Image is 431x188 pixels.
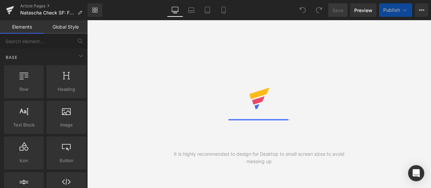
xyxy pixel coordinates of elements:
[215,3,232,17] a: Mobile
[332,7,343,14] span: Save
[5,54,18,61] span: Base
[312,3,326,17] button: Redo
[183,3,199,17] a: Laptop
[167,3,183,17] a: Desktop
[173,150,345,165] div: It is highly recommended to design for Desktop to small screen sizes to avoid messing up
[48,121,84,128] span: Image
[48,157,84,164] span: Button
[296,3,309,17] button: Undo
[88,3,102,17] a: New Library
[383,7,400,13] span: Publish
[48,86,84,93] span: Heading
[20,10,75,15] span: Natascha Check SF: Frizzfreie Locken über Nacht: Die besten Tipps für eine perfekte Morgenfrisur
[350,3,376,17] a: Preview
[199,3,215,17] a: Tablet
[6,157,42,164] span: Icon
[408,165,424,181] div: Open Intercom Messenger
[415,3,428,17] button: More
[6,86,42,93] span: Row
[6,121,42,128] span: Text Block
[44,20,88,34] a: Global Style
[20,3,88,9] a: Article Pages
[379,3,412,17] button: Publish
[354,7,372,14] span: Preview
